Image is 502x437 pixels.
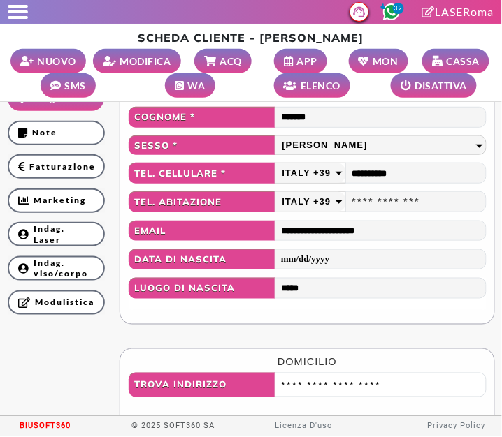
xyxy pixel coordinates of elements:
[8,188,105,212] a: Marketing
[20,416,71,437] span: BIUSOFT360
[274,73,351,98] a: ELENCO
[188,78,206,93] small: WA
[8,120,105,145] a: Note
[131,416,215,437] span: © 2025 SOFT360 SA
[10,49,86,73] a: NUOVO
[129,163,275,184] span: TEL. CELLULARE *
[282,138,368,153] span: [PERSON_NAME]
[282,165,331,181] span: Italy +39
[129,135,275,155] span: SESSO *
[129,107,275,128] span: COGNOME *
[422,49,489,73] a: CASSA
[274,49,327,73] a: APP
[8,255,105,280] a: Indag.viso/corpo
[282,194,331,209] span: Italy +39
[422,6,436,17] i: Clicca per andare alla pagina di firma
[129,221,275,242] span: EMAIL
[349,49,408,73] a: MON
[93,49,181,73] a: MODIFICA
[391,73,477,98] button: DISATTIVA
[138,31,364,45] b: SCHEDA CLIENTE - [PERSON_NAME]
[129,191,275,212] span: TEL. ABITAZIONE
[393,3,404,14] span: 32
[220,54,243,68] small: ACQ
[129,357,487,369] h4: Domicilio
[447,54,480,68] small: CASSA
[297,54,318,68] small: APP
[165,73,215,98] button: WA
[64,78,86,93] small: SMS
[422,5,494,18] a: Clicca per andare alla pagina di firmaLASERoma
[38,54,77,68] small: NUOVO
[301,78,340,93] small: ELENCO
[275,422,332,431] a: Licenza D'uso
[428,422,486,431] a: Privacy Policy
[8,222,105,246] a: Indag.Laser
[41,73,96,98] button: SMS
[194,49,252,73] a: ACQ
[8,154,105,179] a: Fatturazione
[129,278,275,299] span: LUOGO DI NASCITA
[415,78,468,93] small: DISATTIVA
[120,54,171,68] small: MODIFICA
[129,249,275,270] span: DATA DI NASCITA
[373,54,399,68] small: MON
[8,290,105,314] a: Modulistica
[129,373,275,397] span: TROVA INDIRIZZO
